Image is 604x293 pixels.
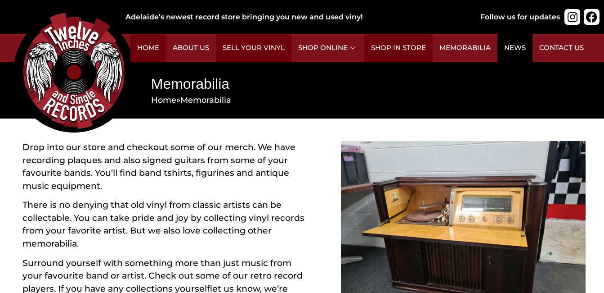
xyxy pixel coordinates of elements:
[532,34,591,62] a: Contact Us
[216,34,291,62] a: Sell Your Vinyl
[433,34,497,62] a: Memorabilia
[480,12,560,23] div: Follow us for updates
[130,34,166,62] a: Home
[22,141,308,192] p: Drop into our store and checkout some of our merch. We have recording plaques and also signed gui...
[497,34,532,62] a: News
[364,34,433,62] a: Shop in Store
[125,12,461,23] div: Adelaide’s newest record store bringing you new and used vinyl
[291,34,364,62] a: Shop Online
[166,34,216,62] a: About Us
[151,74,574,94] h1: Memorabilia
[151,95,231,105] span: »
[151,95,176,105] a: Home
[22,199,308,250] p: There is no denying that old vinyl from classic artists can be collectable. You can take pride an...
[180,95,231,105] span: Memorabilia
